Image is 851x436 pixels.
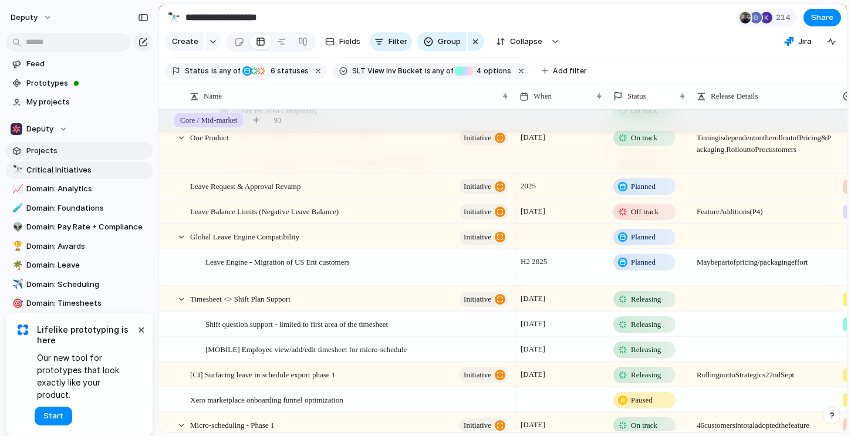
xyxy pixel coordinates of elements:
button: 🎯 [11,298,22,309]
button: isany of [423,65,456,77]
span: Domain: Leave [26,259,148,271]
span: [DATE] [518,317,548,331]
button: ✈️ [11,279,22,290]
a: 👽Domain: Pay Rate + Compliance [6,218,153,236]
span: Projects [26,145,148,157]
span: Start [43,410,63,422]
span: Add filter [553,66,587,76]
button: 🌴 [11,259,22,271]
span: Micro-scheduling - Phase 1 [190,418,274,431]
span: is [425,66,431,76]
button: 👽 [11,221,22,233]
button: Deputy [6,120,153,138]
span: 6 [267,66,277,75]
button: 4 options [454,65,514,77]
div: 🌴 [12,259,21,272]
span: Status [185,66,209,76]
div: 🔭 [12,163,21,177]
span: Paused [631,394,653,406]
span: When [533,90,552,102]
span: One Product [190,130,228,144]
button: 6 statuses [241,65,311,77]
span: Jira [798,36,812,48]
div: ✈️ [12,278,21,291]
span: Critical Initiatives [26,164,148,176]
span: 214 [776,12,794,23]
span: [DATE] [518,130,548,144]
button: Fields [320,32,365,51]
span: [DATE] [518,204,548,218]
button: Collapse [489,32,548,51]
span: initiative [464,130,491,146]
span: Domain: Scheduling [26,279,148,290]
span: SLT View Inv Bucket [352,66,423,76]
div: 👽 [12,221,21,234]
span: Lifelike prototyping is here [37,325,135,346]
button: 🏆 [11,241,22,252]
span: Leave Balance Limits (Negative Leave Balance) [190,204,339,218]
span: initiative [464,204,491,220]
span: [MOBILE] Employee view/add/edit timesheet for micro-schedule [205,342,407,356]
span: On track [631,132,657,144]
button: initiative [460,292,508,307]
button: initiative [460,418,508,433]
span: initiative [464,291,491,307]
span: Planned [631,231,656,243]
a: My projects [6,93,153,111]
span: Maybe part of pricing/packaging effort [692,250,837,268]
button: Filter [370,32,412,51]
span: Domain: Awards [26,241,148,252]
button: 🔭 [11,164,22,176]
button: Jira [779,33,816,50]
button: Start [35,407,72,425]
span: is [211,66,217,76]
span: Core / Mid-market [180,114,237,126]
a: Prototypes [6,75,153,92]
span: Feature Additions (P4) [692,200,837,218]
div: 🎯Domain: Timesheets [6,295,153,312]
span: Deputy [26,123,53,135]
span: initiative [464,367,491,383]
div: 📈Domain: Analytics [6,180,153,198]
button: 🔭 [164,8,183,27]
span: [CI] Surfacing leave in schedule export phase 1 [190,367,335,381]
button: initiative [460,130,508,146]
span: Releasing [631,369,661,381]
span: initiative [464,229,491,245]
div: 🎲Project: [PERSON_NAME] [6,314,153,332]
div: 🔭 [167,9,180,25]
span: Group [438,36,461,48]
a: 🏆Domain: Awards [6,238,153,255]
span: 93 [273,114,281,126]
span: Domain: Pay Rate + Compliance [26,221,148,233]
span: Xero marketplace onboarding funnel optimization [190,393,343,406]
span: My projects [26,96,148,108]
span: any of [217,66,240,76]
span: Leave Request & Approval Revamp [190,179,300,192]
span: Our new tool for prototypes that look exactly like your product. [37,351,135,401]
button: initiative [460,204,508,219]
span: Timing is dependent on the roll out of Pricing & Packaging. Roll out to Pro customers [692,126,837,156]
span: Collapse [510,36,542,48]
button: 🧪 [11,202,22,214]
span: Share [811,12,833,23]
span: 46 customers in total adopted the feature [692,413,837,431]
span: H2 2025 [518,255,550,269]
span: 4 [473,66,484,75]
a: 🧪Domain: Foundations [6,200,153,217]
span: Prototypes [26,77,148,89]
button: isany of [209,65,242,77]
span: Status [627,90,646,102]
span: [DATE] [518,367,548,381]
div: 🔭Critical Initiatives [6,161,153,179]
span: Off track [631,206,658,218]
span: [DATE] [518,418,548,432]
a: ✈️Domain: Scheduling [6,276,153,293]
span: Domain: Foundations [26,202,148,214]
span: Global Leave Engine Compatibility [190,229,299,243]
button: Create [165,32,204,51]
span: 2025 [518,179,539,193]
span: Releasing [631,319,661,330]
